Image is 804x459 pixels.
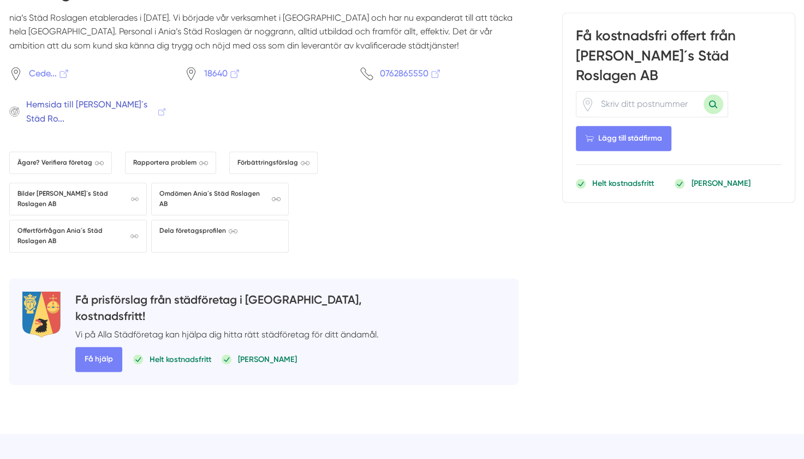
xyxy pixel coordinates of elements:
[184,67,343,80] a: 18640
[204,67,241,80] span: 18640
[75,292,379,327] h4: Få prisförslag från städföretag i [GEOGRAPHIC_DATA], kostnadsfritt!
[691,178,750,189] p: [PERSON_NAME]
[125,152,216,174] a: Rapportera problem
[17,226,139,246] span: Offertförfrågan Ania´s Städ Roslagen AB
[75,347,122,372] span: Få hjälp
[576,126,671,152] : Lägg till städfirma
[151,220,289,252] a: Dela företagsprofilen
[360,67,373,80] svg: Telefon
[133,158,208,168] span: Rapportera problem
[380,67,442,80] span: 0762865550
[9,11,519,61] p: nia’s Städ Roslagen etablerades i [DATE]. Vi började vår verksamhet i [GEOGRAPHIC_DATA] och har n...
[581,98,594,111] svg: Pin / Karta
[184,67,198,80] svg: Pin / Karta
[229,152,318,174] a: Förbättringsförslag
[594,92,704,117] input: Skriv ditt postnummer
[704,95,723,114] button: Sök med postnummer
[159,189,281,209] span: Omdömen Ania´s Städ Roslagen AB
[9,152,112,174] a: Ägare? Verifiera företag
[9,67,22,80] svg: Pin / Karta
[581,98,594,111] span: Klicka för att använda din position.
[592,178,654,189] p: Helt kostnadsfritt
[238,354,297,365] p: [PERSON_NAME]
[75,328,379,341] p: Vi på Alla Städföretag kan hjälpa dig hitta rätt städföretag för ditt ändamål.
[9,183,147,215] a: Bilder [PERSON_NAME]´s Städ Roslagen AB
[29,67,70,80] span: Cede...
[150,354,211,365] p: Helt kostnadsfritt
[237,158,309,168] span: Förbättringsförslag
[26,98,167,125] span: Hemsida till [PERSON_NAME]´s Städ Ro...
[9,67,168,80] a: Cede...
[17,189,139,209] span: Bilder [PERSON_NAME]´s Städ Roslagen AB
[17,158,104,168] span: Ägare? Verifiera företag
[9,220,147,252] a: Offertförfrågan Ania´s Städ Roslagen AB
[360,67,519,80] a: 0762865550
[151,183,289,215] a: Omdömen Ania´s Städ Roslagen AB
[9,98,168,125] a: Hemsida till [PERSON_NAME]´s Städ Ro...
[159,226,237,236] span: Dela företagsprofilen
[576,27,782,92] h3: Få kostnadsfri offert från [PERSON_NAME]´s Städ Roslagen AB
